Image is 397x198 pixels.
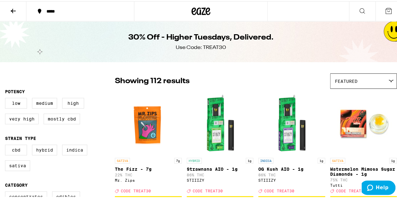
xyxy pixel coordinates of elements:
label: Mostly CBD [44,112,80,123]
p: 75% THC [330,177,397,181]
p: HYBRID [187,157,202,162]
a: Open page for Watermelon Mimosa Sugar Diamonds - 1g from Tutti [330,91,397,195]
img: Mr. Zips - The Fizz - 7g [117,91,180,153]
p: OG Kush AIO - 1g [258,165,325,170]
span: CODE TREAT30 [193,188,223,192]
a: Open page for Strawnana AIO - 1g from STIIIZY [187,91,254,195]
img: STIIIZY - Strawnana AIO - 1g [189,91,251,153]
a: Open page for OG Kush AIO - 1g from STIIIZY [258,91,325,195]
p: 86% THC [258,172,325,176]
label: Medium [32,97,57,107]
p: 1g [246,157,253,162]
label: Low [5,97,27,107]
label: Hybrid [32,143,57,154]
p: INDICA [258,157,273,162]
p: SATIVA [330,157,345,162]
label: Sativa [5,159,30,170]
p: Watermelon Mimosa Sugar Diamonds - 1g [330,165,397,175]
span: Featured [335,78,357,83]
div: STIIIZY [258,177,325,181]
p: SATIVA [115,157,130,162]
label: High [62,97,84,107]
legend: Category [5,181,28,186]
p: Showing 112 results [115,75,190,85]
p: 22% THC [115,172,182,176]
h1: 30% Off - Higher Tuesdays, Delivered. [128,31,274,42]
iframe: Opens a widget where you can find more information [362,179,395,195]
p: 1g [389,157,397,162]
legend: Strain Type [5,135,36,140]
legend: Potency [5,88,25,93]
div: Tutti [330,182,397,186]
p: 86% THC [187,172,254,176]
label: CBD [5,143,27,154]
img: STIIIZY - OG Kush AIO - 1g [260,91,323,153]
p: 7g [174,157,182,162]
div: Use Code: TREAT30 [176,43,226,50]
span: CODE TREAT30 [336,188,366,192]
p: 1g [318,157,325,162]
span: CODE TREAT30 [121,188,151,192]
p: The Fizz - 7g [115,165,182,170]
div: STIIIZY [187,177,254,181]
p: Strawnana AIO - 1g [187,165,254,170]
div: Mr. Zips [115,177,182,181]
a: Open page for The Fizz - 7g from Mr. Zips [115,91,182,195]
label: Indica [62,143,87,154]
span: CODE TREAT30 [264,188,294,192]
label: Very High [5,112,39,123]
img: Tutti - Watermelon Mimosa Sugar Diamonds - 1g [332,91,395,153]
